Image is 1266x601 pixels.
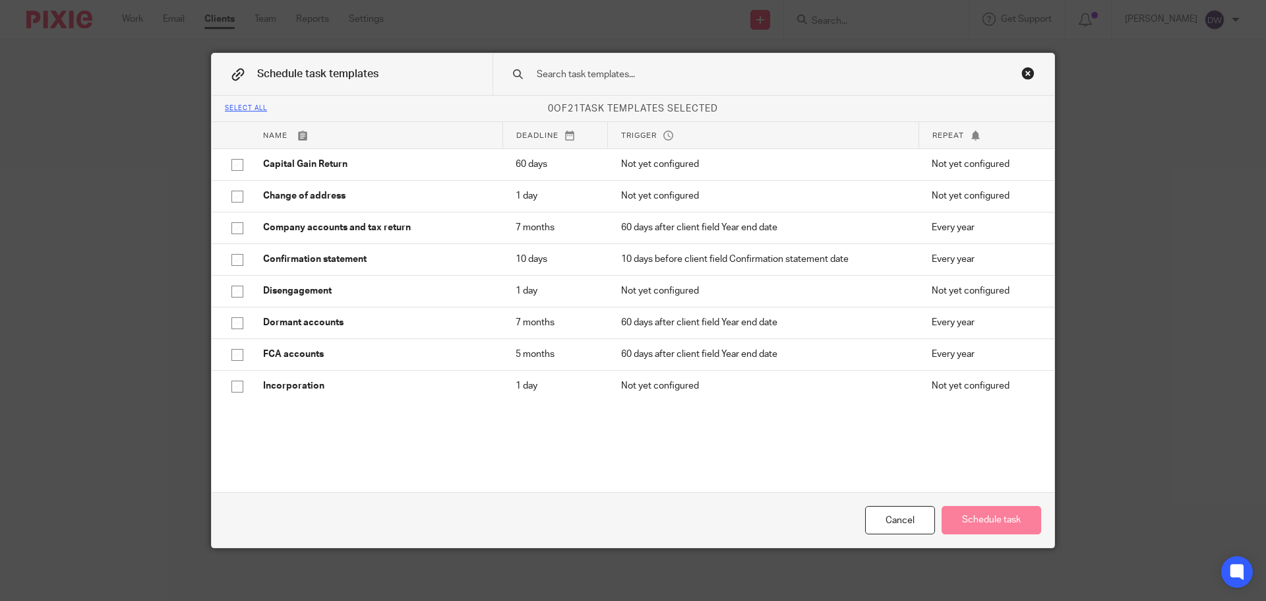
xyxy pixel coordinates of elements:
[225,105,267,113] div: Select all
[932,316,1035,329] p: Every year
[263,253,489,266] p: Confirmation statement
[932,158,1035,171] p: Not yet configured
[263,284,489,298] p: Disengagement
[621,158,906,171] p: Not yet configured
[621,316,906,329] p: 60 days after client field Year end date
[932,284,1035,298] p: Not yet configured
[865,506,935,534] div: Cancel
[621,189,906,203] p: Not yet configured
[263,158,489,171] p: Capital Gain Return
[263,379,489,393] p: Incorporation
[516,158,594,171] p: 60 days
[621,348,906,361] p: 60 days after client field Year end date
[932,189,1035,203] p: Not yet configured
[263,348,489,361] p: FCA accounts
[535,67,970,82] input: Search task templates...
[516,348,594,361] p: 5 months
[548,104,554,113] span: 0
[516,221,594,234] p: 7 months
[516,379,594,393] p: 1 day
[932,348,1035,361] p: Every year
[263,132,287,139] span: Name
[932,130,1035,141] p: Repeat
[212,102,1054,115] p: of task templates selected
[621,130,905,141] p: Trigger
[568,104,580,113] span: 21
[621,253,906,266] p: 10 days before client field Confirmation statement date
[1021,67,1035,80] div: Close this dialog window
[932,253,1035,266] p: Every year
[942,506,1041,534] button: Schedule task
[516,253,594,266] p: 10 days
[516,189,594,203] p: 1 day
[263,221,489,234] p: Company accounts and tax return
[932,221,1035,234] p: Every year
[263,189,489,203] p: Change of address
[263,316,489,329] p: Dormant accounts
[516,284,594,298] p: 1 day
[621,221,906,234] p: 60 days after client field Year end date
[621,284,906,298] p: Not yet configured
[516,130,594,141] p: Deadline
[257,69,378,79] span: Schedule task templates
[932,379,1035,393] p: Not yet configured
[621,379,906,393] p: Not yet configured
[516,316,594,329] p: 7 months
